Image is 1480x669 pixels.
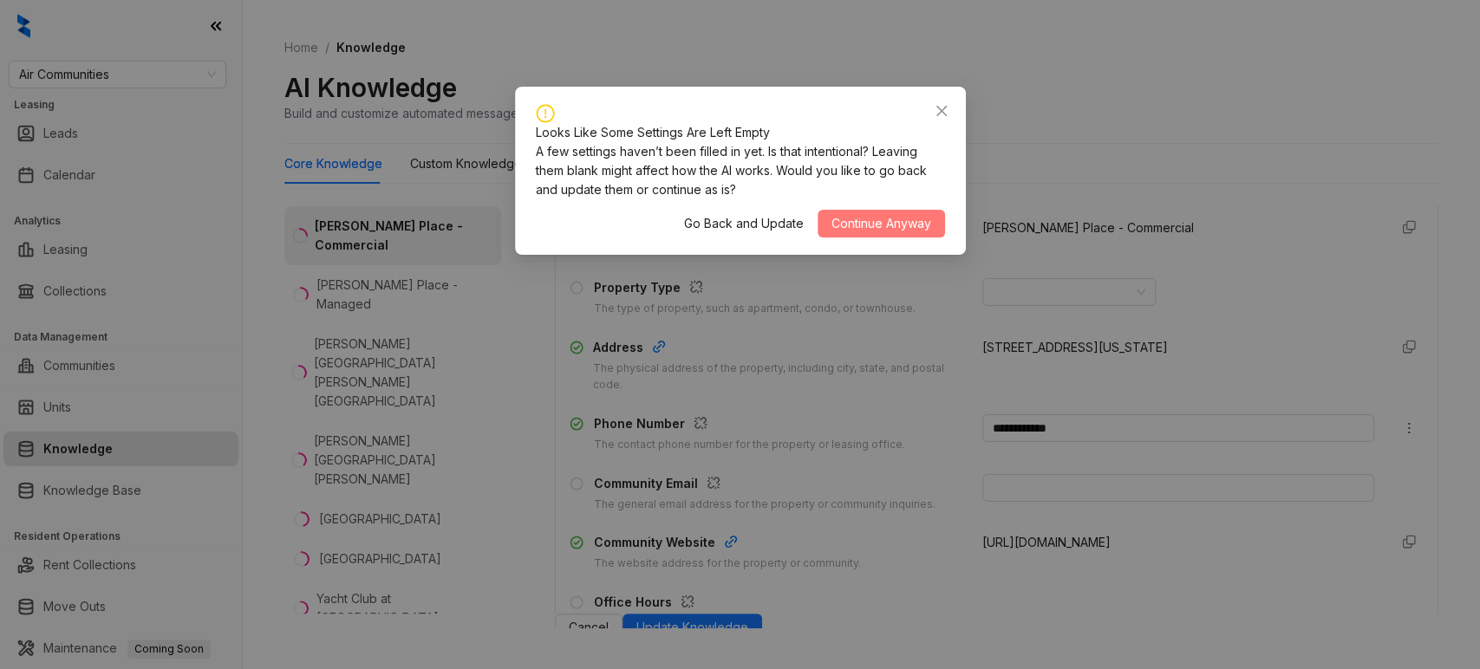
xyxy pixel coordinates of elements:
span: close [935,104,949,118]
span: Continue Anyway [831,214,931,233]
div: Looks Like Some Settings Are Left Empty [536,123,945,142]
button: Close [928,97,955,125]
button: Continue Anyway [818,210,945,237]
span: Go Back and Update [684,214,804,233]
div: A few settings haven’t been filled in yet. Is that intentional? Leaving them blank might affect h... [536,142,945,199]
button: Go Back and Update [670,210,818,237]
